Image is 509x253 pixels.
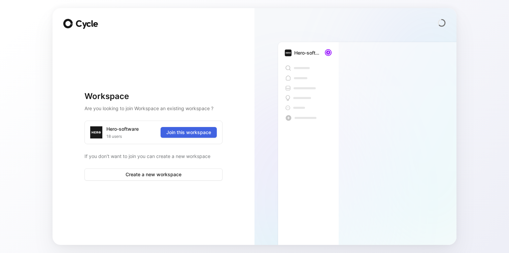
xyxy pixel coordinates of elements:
h1: Workspace [84,91,223,102]
span: 18 users [106,133,122,140]
button: Join this workspace [161,127,217,138]
div: Hero-software [294,49,319,57]
span: Create a new workspace [90,170,217,179]
span: Join this workspace [166,128,211,136]
p: If you don't want to join you can create a new workspace [84,152,223,160]
div: Hero-software [106,125,139,133]
h2: Are you looking to join Workspace an existing workspace ? [84,104,223,113]
img: logo [90,126,102,138]
img: hero-software.de [285,50,292,56]
div: A [326,50,331,55]
button: Create a new workspace [84,168,223,181]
